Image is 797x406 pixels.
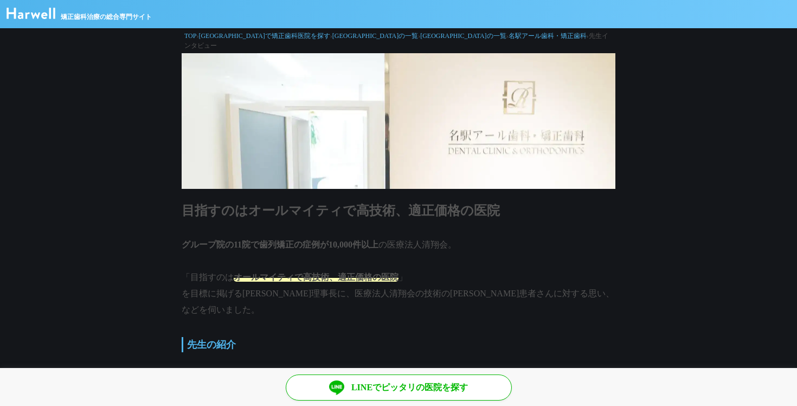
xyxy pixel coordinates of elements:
img: 歯科医院_名駅アール歯科・矯正歯科_受付(アイキャッチ用) [182,53,615,189]
h3: 先生の紹介 [182,337,615,352]
a: TOP [184,32,196,40]
a: ハーウェル [7,11,55,21]
p: 「目指すのは 」 を目標に掲げる[PERSON_NAME]理事長に、医療法人清翔会の技術の[PERSON_NAME]患者さんに対する思い、などを伺いました。 [182,269,615,318]
p: の医療法人清翔会。 [182,237,615,253]
span: 矯正歯科治療の総合専門サイト [61,12,152,22]
strong: グループ院の11院で歯列矯正の症例が10,000件以上 [182,240,378,249]
h1: 目指すのはオールマイティで高技術、適正価格の医院 [182,201,615,220]
a: [GEOGRAPHIC_DATA]の一覧 [332,32,418,40]
img: ハーウェル [7,8,55,19]
a: [GEOGRAPHIC_DATA]の一覧 [420,32,506,40]
a: [GEOGRAPHIC_DATA]で矯正歯科医院を探す [198,32,330,40]
span: オールマイティで高技術、適正価格の医院 [234,272,398,282]
a: LINEでピッタリの医院を探す [286,375,512,401]
a: 名駅アール歯科・矯正歯科 [509,32,587,40]
div: › › › › › [182,28,615,53]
